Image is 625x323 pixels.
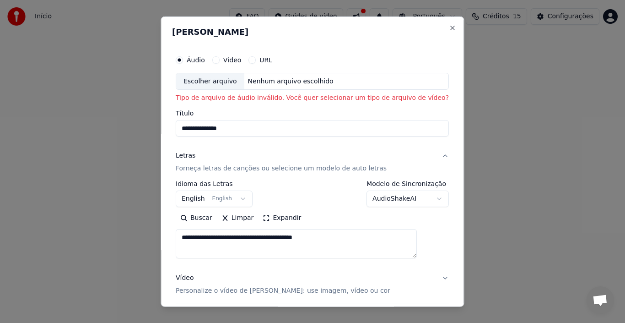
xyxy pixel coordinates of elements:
label: Vídeo [223,56,242,63]
p: Tipo de arquivo de áudio inválido. Você quer selecionar um tipo de arquivo de vídeo? [176,93,449,103]
div: Vídeo [176,274,390,296]
button: Buscar [176,211,217,225]
label: Idioma das Letras [176,181,253,187]
button: Expandir [259,211,306,225]
button: LetrasForneça letras de canções ou selecione um modelo de auto letras [176,144,449,181]
div: Escolher arquivo [176,73,244,89]
label: Título [176,110,449,116]
button: Limpar [217,211,259,225]
h2: [PERSON_NAME] [172,27,453,36]
button: VídeoPersonalize o vídeo de [PERSON_NAME]: use imagem, vídeo ou cor [176,266,449,303]
label: Modelo de Sincronização [367,181,449,187]
div: Nenhum arquivo escolhido [244,77,337,86]
p: Personalize o vídeo de [PERSON_NAME]: use imagem, vídeo ou cor [176,286,390,296]
p: Forneça letras de canções ou selecione um modelo de auto letras [176,164,387,173]
label: URL [260,56,273,63]
label: Áudio [187,56,205,63]
div: LetrasForneça letras de canções ou selecione um modelo de auto letras [176,181,449,266]
div: Letras [176,151,195,160]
